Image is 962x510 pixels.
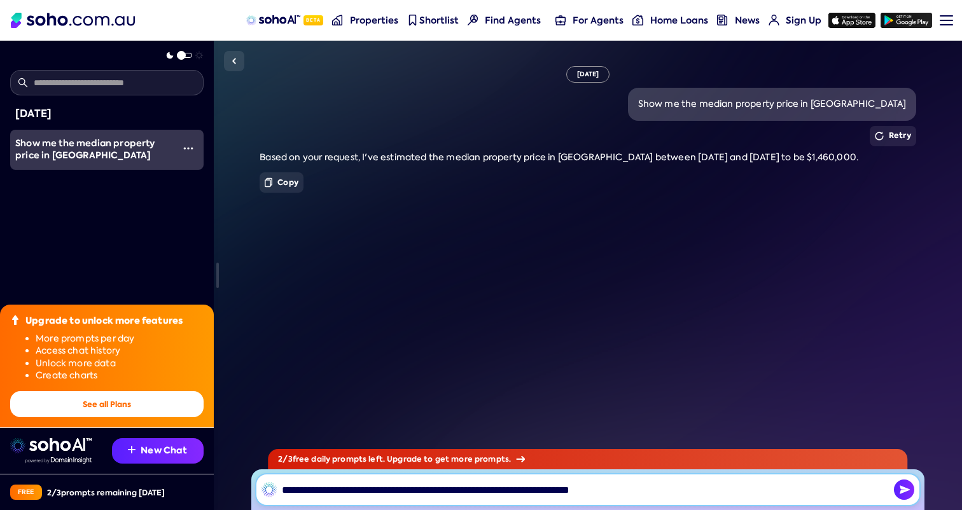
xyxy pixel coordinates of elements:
div: 2 / 3 free daily prompts left. Upgrade to get more prompts. [268,449,907,469]
li: Access chat history [36,345,204,357]
div: [DATE] [566,66,610,83]
img: Sidebar toggle icon [227,53,242,69]
button: New Chat [112,438,204,464]
img: sohoai logo [10,438,92,453]
a: Show me the median property price in [GEOGRAPHIC_DATA] [10,130,173,170]
li: Unlock more data [36,357,204,370]
span: Home Loans [650,14,708,27]
span: Find Agents [485,14,541,27]
img: Arrow icon [516,456,525,462]
img: google-play icon [881,13,932,28]
img: Find agents icon [468,15,478,25]
img: Data provided by Domain Insight [25,457,92,464]
img: Recommendation icon [128,446,136,453]
div: [DATE] [15,106,199,122]
img: Copy icon [265,177,272,188]
img: sohoAI logo [246,15,300,25]
img: SohoAI logo black [261,482,277,497]
img: More icon [183,143,193,153]
span: For Agents [573,14,624,27]
img: for-agents-nav icon [555,15,566,25]
img: for-agents-nav icon [769,15,779,25]
img: Send icon [894,479,914,500]
img: Upgrade icon [10,315,20,325]
img: properties-nav icon [332,15,343,25]
span: Based on your request, I've estimated the median property price in [GEOGRAPHIC_DATA] between [DAT... [260,151,858,163]
li: More prompts per day [36,333,204,345]
li: Create charts [36,369,204,382]
div: Free [10,485,42,500]
img: for-agents-nav icon [632,15,643,25]
span: Show me the median property price in [GEOGRAPHIC_DATA] [15,137,155,162]
span: Shortlist [419,14,459,27]
button: Send [894,479,914,500]
img: app-store icon [828,13,875,28]
img: Retry icon [875,132,884,141]
div: Show me the median property price in [GEOGRAPHIC_DATA] [638,98,906,111]
span: News [735,14,760,27]
div: 2 / 3 prompts remaining [DATE] [47,487,165,498]
img: news-nav icon [717,15,728,25]
button: Copy [260,172,303,193]
button: Retry [870,126,916,146]
div: Upgrade to unlock more features [25,315,183,327]
img: shortlist-nav icon [407,15,418,25]
img: Soho Logo [11,13,135,28]
span: Beta [303,15,323,25]
button: See all Plans [10,391,204,417]
span: Properties [350,14,398,27]
span: Sign Up [786,14,821,27]
div: Show me the median property price in Surry Hills [15,137,173,162]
